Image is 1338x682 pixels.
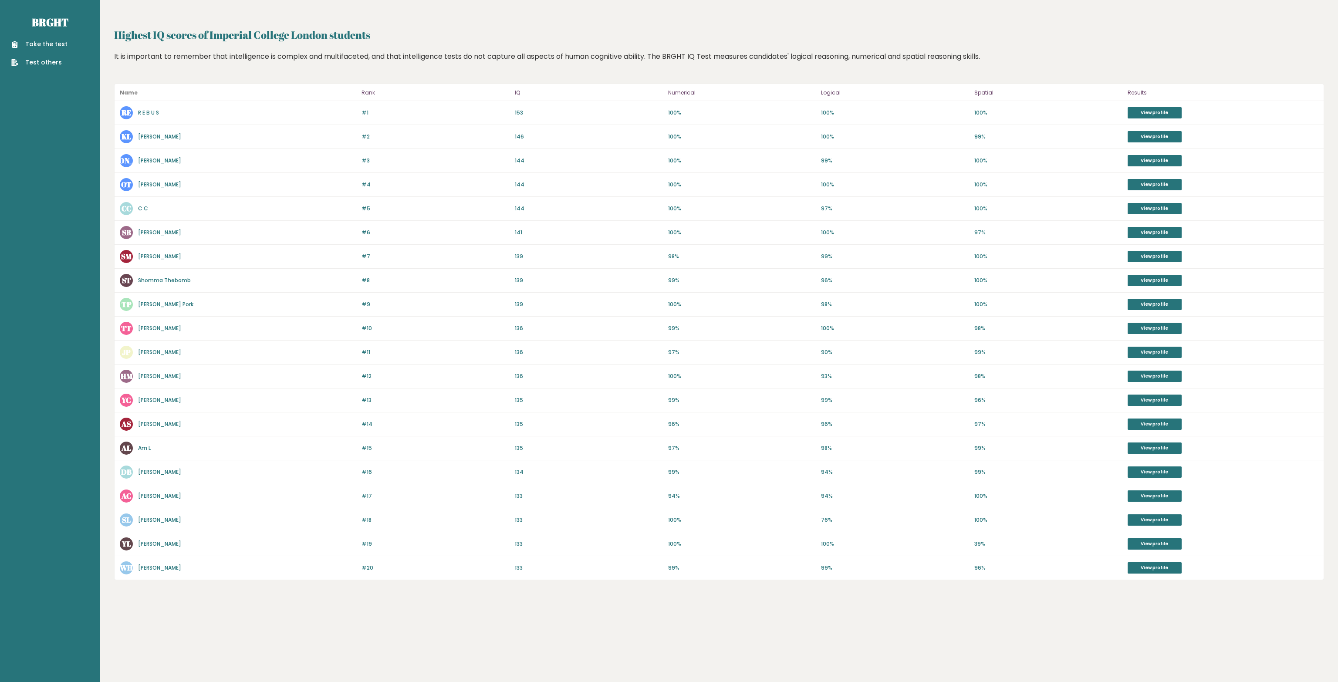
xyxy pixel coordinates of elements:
[138,396,181,404] a: [PERSON_NAME]
[821,253,969,260] p: 99%
[362,540,510,548] p: #19
[668,396,816,404] p: 99%
[821,444,969,452] p: 98%
[668,564,816,572] p: 99%
[974,564,1122,572] p: 96%
[138,324,181,332] a: [PERSON_NAME]
[974,396,1122,404] p: 96%
[974,133,1122,141] p: 99%
[122,299,132,309] text: TP
[515,348,663,356] p: 136
[362,324,510,332] p: #10
[122,515,131,525] text: SL
[821,133,969,141] p: 100%
[362,157,510,165] p: #3
[821,564,969,572] p: 99%
[515,396,663,404] p: 135
[974,181,1122,189] p: 100%
[114,27,1324,43] h2: Highest IQ scores of Imperial College London students
[138,157,181,164] a: [PERSON_NAME]
[1128,227,1182,238] a: View profile
[1128,251,1182,262] a: View profile
[668,516,816,524] p: 100%
[122,132,131,142] text: KL
[362,229,510,236] p: #6
[515,372,663,380] p: 136
[114,51,1324,75] div: It is important to remember that intelligence is complex and multifaceted, and that intelligence ...
[362,348,510,356] p: #11
[668,468,816,476] p: 99%
[1128,131,1182,142] a: View profile
[362,88,510,98] p: Rank
[974,420,1122,428] p: 97%
[821,157,969,165] p: 99%
[121,371,133,381] text: HM
[1128,466,1182,478] a: View profile
[1128,88,1318,98] p: Results
[515,492,663,500] p: 133
[668,540,816,548] p: 100%
[122,227,131,237] text: SB
[515,133,663,141] p: 146
[138,420,181,428] a: [PERSON_NAME]
[821,348,969,356] p: 90%
[974,468,1122,476] p: 99%
[821,420,969,428] p: 96%
[668,181,816,189] p: 100%
[362,300,510,308] p: #9
[1128,107,1182,118] a: View profile
[668,372,816,380] p: 100%
[120,89,138,96] b: Name
[668,300,816,308] p: 100%
[1128,514,1182,526] a: View profile
[1128,347,1182,358] a: View profile
[668,109,816,117] p: 100%
[515,468,663,476] p: 134
[515,229,663,236] p: 141
[515,88,663,98] p: IQ
[362,444,510,452] p: #15
[668,444,816,452] p: 97%
[668,205,816,213] p: 100%
[362,372,510,380] p: #12
[1128,490,1182,502] a: View profile
[121,179,132,189] text: OT
[821,109,969,117] p: 100%
[974,229,1122,236] p: 97%
[515,540,663,548] p: 133
[138,277,191,284] a: Shomma Thebomb
[97,155,156,165] text: [PERSON_NAME]
[515,300,663,308] p: 139
[1128,299,1182,310] a: View profile
[515,564,663,572] p: 133
[121,419,131,429] text: AS
[122,275,131,285] text: ST
[362,564,510,572] p: #20
[1128,419,1182,430] a: View profile
[821,516,969,524] p: 76%
[821,324,969,332] p: 100%
[1128,371,1182,382] a: View profile
[1128,562,1182,574] a: View profile
[974,492,1122,500] p: 100%
[821,372,969,380] p: 93%
[668,324,816,332] p: 99%
[821,88,969,98] p: Logical
[974,253,1122,260] p: 100%
[138,468,181,476] a: [PERSON_NAME]
[1128,179,1182,190] a: View profile
[821,468,969,476] p: 94%
[362,396,510,404] p: #13
[1128,442,1182,454] a: View profile
[1128,538,1182,550] a: View profile
[668,253,816,260] p: 98%
[974,109,1122,117] p: 100%
[121,467,132,477] text: DB
[122,347,131,357] text: JP
[668,420,816,428] p: 96%
[1128,395,1182,406] a: View profile
[821,492,969,500] p: 94%
[515,181,663,189] p: 144
[362,181,510,189] p: #4
[138,181,181,188] a: [PERSON_NAME]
